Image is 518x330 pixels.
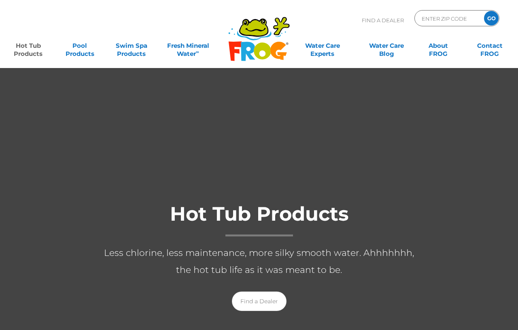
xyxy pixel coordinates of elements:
a: Water CareExperts [290,38,355,54]
a: AboutFROG [418,38,458,54]
a: Find a Dealer [232,292,287,311]
input: GO [484,11,499,26]
a: Fresh MineralWater∞ [163,38,213,54]
sup: ∞ [196,49,199,55]
h1: Hot Tub Products [97,203,421,236]
input: Zip Code Form [421,13,476,24]
a: ContactFROG [470,38,510,54]
a: Swim SpaProducts [111,38,151,54]
a: Water CareBlog [367,38,407,54]
p: Less chlorine, less maintenance, more silky smooth water. Ahhhhhhh, the hot tub life as it was me... [97,245,421,279]
p: Find A Dealer [362,10,404,30]
a: Hot TubProducts [8,38,48,54]
a: PoolProducts [60,38,100,54]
